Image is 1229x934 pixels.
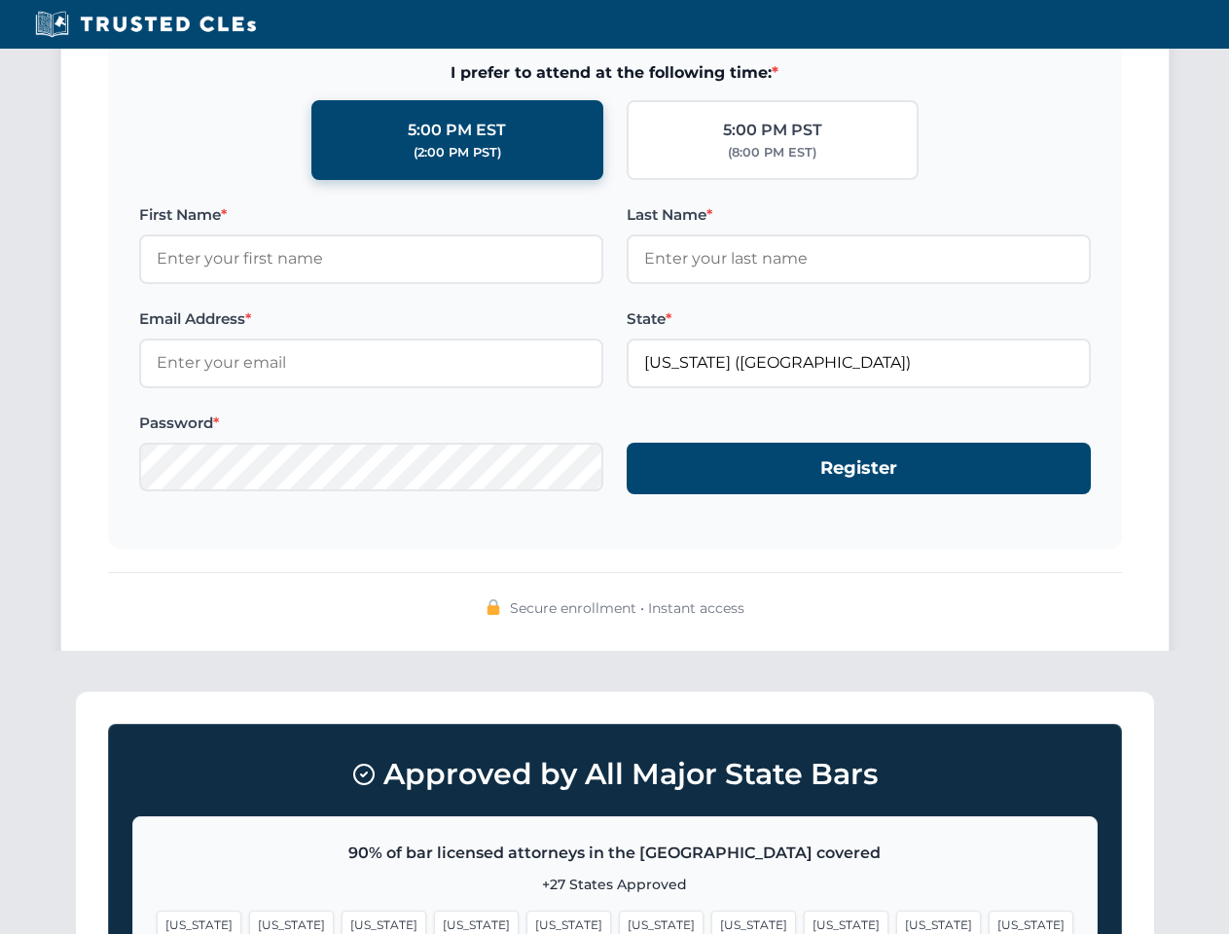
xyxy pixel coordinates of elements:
[132,748,1098,801] h3: Approved by All Major State Bars
[728,143,816,162] div: (8:00 PM EST)
[139,307,603,331] label: Email Address
[723,118,822,143] div: 5:00 PM PST
[627,307,1091,331] label: State
[486,599,501,615] img: 🔒
[139,412,603,435] label: Password
[29,10,262,39] img: Trusted CLEs
[627,443,1091,494] button: Register
[157,841,1073,866] p: 90% of bar licensed attorneys in the [GEOGRAPHIC_DATA] covered
[510,597,744,619] span: Secure enrollment • Instant access
[157,874,1073,895] p: +27 States Approved
[139,203,603,227] label: First Name
[627,203,1091,227] label: Last Name
[408,118,506,143] div: 5:00 PM EST
[139,234,603,283] input: Enter your first name
[139,60,1091,86] span: I prefer to attend at the following time:
[627,339,1091,387] input: Florida (FL)
[139,339,603,387] input: Enter your email
[627,234,1091,283] input: Enter your last name
[414,143,501,162] div: (2:00 PM PST)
